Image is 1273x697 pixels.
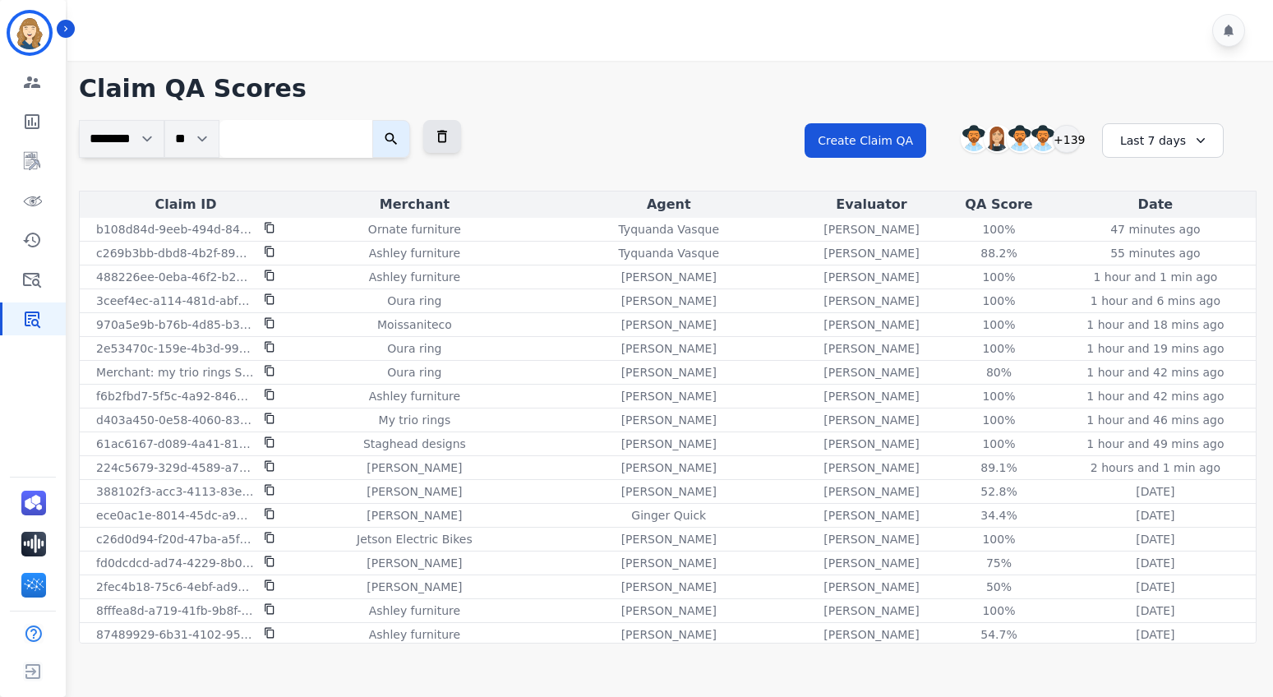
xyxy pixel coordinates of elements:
p: [PERSON_NAME] [367,579,462,595]
p: Ashley furniture [369,269,460,285]
p: [PERSON_NAME] [823,555,919,571]
div: Last 7 days [1102,123,1224,158]
p: [PERSON_NAME] [823,316,919,333]
div: 100 % [962,531,1035,547]
div: 88.2 % [962,245,1035,261]
p: [PERSON_NAME] [823,269,919,285]
img: Bordered avatar [10,13,49,53]
p: 224c5679-329d-4589-a748-3b9e34def20b [96,459,254,476]
p: Oura ring [387,364,441,381]
p: Tyquanda Vasque [619,221,720,238]
p: ece0ac1e-8014-45dc-a98f-752cf8d62cd7 [96,507,254,524]
p: [PERSON_NAME] [823,388,919,404]
p: Oura ring [387,340,441,357]
p: [PERSON_NAME] [823,507,919,524]
p: [PERSON_NAME] [621,626,717,643]
p: [PERSON_NAME] [621,388,717,404]
p: [PERSON_NAME] [621,269,717,285]
p: 3ceef4ec-a114-481d-abf4-04db17b54094 [96,293,254,309]
p: [DATE] [1136,626,1174,643]
p: Ashley furniture [369,602,460,619]
p: Ornate furniture [368,221,461,238]
p: [PERSON_NAME] [621,436,717,452]
div: QA Score [946,195,1052,215]
p: 1 hour and 42 mins ago [1086,388,1224,404]
p: 8fffea8d-a719-41fb-9b8f-e9df31d463dc [96,602,254,619]
h1: Claim QA Scores [79,74,1257,104]
p: [PERSON_NAME] [621,340,717,357]
p: [PERSON_NAME] [823,483,919,500]
p: b108d84d-9eeb-494d-843b-749348619421 [96,221,254,238]
p: [PERSON_NAME] [621,555,717,571]
p: Tyquanda Vasque [619,245,720,261]
p: 47 minutes ago [1110,221,1200,238]
div: 100 % [962,293,1035,309]
p: 1 hour and 18 mins ago [1086,316,1224,333]
p: [PERSON_NAME] [823,626,919,643]
p: c269b3bb-dbd8-4b2f-89e7-dfe9559ff925 [96,245,254,261]
p: [PERSON_NAME] [367,483,462,500]
div: 100 % [962,221,1035,238]
div: Claim ID [83,195,288,215]
p: 1 hour and 42 mins ago [1086,364,1224,381]
p: [PERSON_NAME] [367,459,462,476]
p: 1 hour and 46 mins ago [1086,412,1224,428]
p: [PERSON_NAME] [823,245,919,261]
p: 388102f3-acc3-4113-83e0-297a0cb7827d [96,483,254,500]
p: [PERSON_NAME] [621,483,717,500]
div: 54.7 % [962,626,1035,643]
p: [PERSON_NAME] [823,364,919,381]
p: 1 hour and 19 mins ago [1086,340,1224,357]
p: Oura ring [387,293,441,309]
div: Merchant [295,195,534,215]
p: 970a5e9b-b76b-4d85-b381-3daea654755b [96,316,254,333]
p: [PERSON_NAME] [621,531,717,547]
p: 488226ee-0eba-46f2-b21d-ca918ed5acd0 [96,269,254,285]
p: [PERSON_NAME] [621,412,717,428]
div: Date [1059,195,1252,215]
p: Merchant: my trio rings SLA: was within 2 hours Fraud score: 0 Fraud report: no need Follow up: 1... [96,364,254,381]
div: 100 % [962,316,1035,333]
p: [PERSON_NAME] [823,459,919,476]
p: [PERSON_NAME] [823,579,919,595]
div: 34.4 % [962,507,1035,524]
p: 1 hour and 49 mins ago [1086,436,1224,452]
p: [PERSON_NAME] [621,316,717,333]
p: [PERSON_NAME] [823,221,919,238]
p: f6b2fbd7-5f5c-4a92-8466-33ad9c6be6a7 [96,388,254,404]
p: [PERSON_NAME] [367,555,462,571]
p: 1 hour and 1 min ago [1093,269,1217,285]
p: [DATE] [1136,531,1174,547]
p: Jetson Electric Bikes [357,531,473,547]
div: 80 % [962,364,1035,381]
p: 61ac6167-d089-4a41-8141-e7dd7971db5c [96,436,254,452]
div: 52.8 % [962,483,1035,500]
p: [PERSON_NAME] [621,602,717,619]
div: 75 % [962,555,1035,571]
p: [PERSON_NAME] [823,412,919,428]
p: [PERSON_NAME] [621,364,717,381]
p: [PERSON_NAME] [621,459,717,476]
p: [PERSON_NAME] [823,293,919,309]
p: c26d0d94-f20d-47ba-a5f4-60ea97a71db3 [96,531,254,547]
p: 2fec4b18-75c6-4ebf-ad9c-9775a3d7003b [96,579,254,595]
p: Ashley furniture [369,626,460,643]
p: [DATE] [1136,507,1174,524]
p: [PERSON_NAME] [621,293,717,309]
p: [PERSON_NAME] [823,531,919,547]
p: Ginger Quick [631,507,706,524]
p: 2 hours and 1 min ago [1091,459,1220,476]
div: 100 % [962,269,1035,285]
div: 100 % [962,340,1035,357]
p: 2e53470c-159e-4b3d-9906-f90b2ad370b9 [96,340,254,357]
div: 50 % [962,579,1035,595]
p: Ashley furniture [369,245,460,261]
div: +139 [1053,125,1081,153]
div: 100 % [962,436,1035,452]
p: [PERSON_NAME] [823,436,919,452]
p: [DATE] [1136,579,1174,595]
p: [DATE] [1136,555,1174,571]
div: 89.1 % [962,459,1035,476]
p: [PERSON_NAME] [621,579,717,595]
p: [DATE] [1136,602,1174,619]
